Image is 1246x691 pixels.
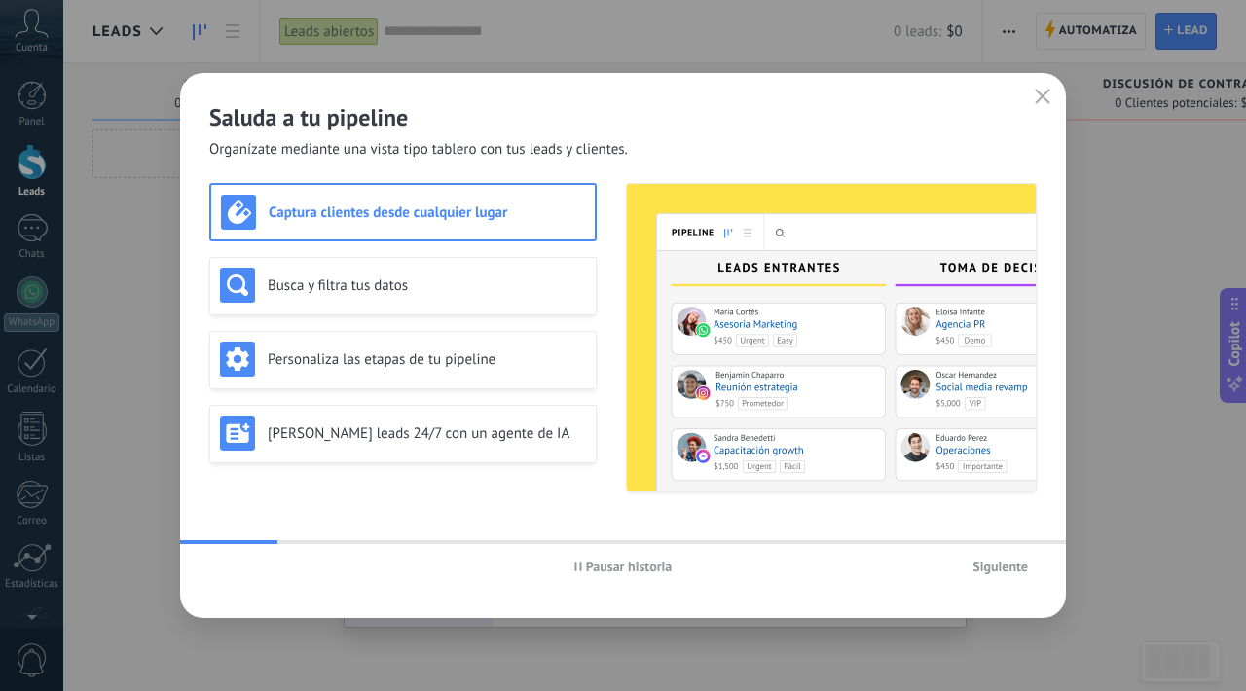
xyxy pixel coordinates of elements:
span: Siguiente [972,560,1028,573]
h3: Captura clientes desde cualquier lugar [269,203,585,222]
span: Pausar historia [586,560,673,573]
span: Organízate mediante una vista tipo tablero con tus leads y clientes. [209,140,628,160]
h2: Saluda a tu pipeline [209,102,1037,132]
button: Siguiente [964,552,1037,581]
h3: Personaliza las etapas de tu pipeline [268,350,586,369]
button: Pausar historia [566,552,681,581]
h3: Busca y filtra tus datos [268,276,586,295]
h3: [PERSON_NAME] leads 24/7 con un agente de IA [268,424,586,443]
